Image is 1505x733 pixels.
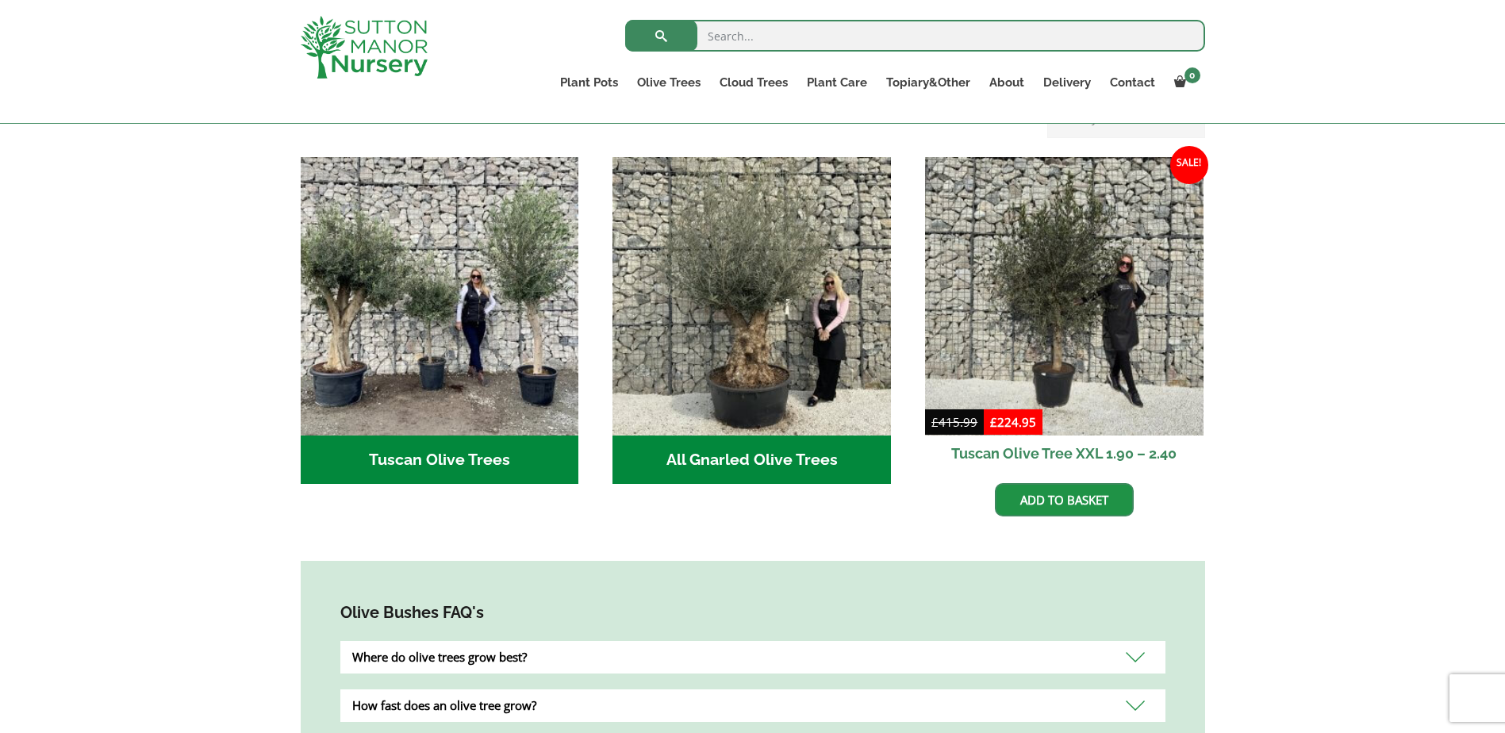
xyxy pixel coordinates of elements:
h2: All Gnarled Olive Trees [612,436,891,485]
a: Sale! Tuscan Olive Tree XXL 1.90 – 2.40 [925,157,1204,471]
input: Search... [625,20,1205,52]
a: Topiary&Other [877,71,980,94]
a: Cloud Trees [710,71,797,94]
a: Contact [1100,71,1165,94]
div: Where do olive trees grow best? [340,641,1165,674]
span: Sale! [1170,146,1208,184]
a: Visit product category Tuscan Olive Trees [301,157,579,484]
bdi: 415.99 [931,414,977,430]
bdi: 224.95 [990,414,1036,430]
span: £ [931,414,939,430]
a: Olive Trees [628,71,710,94]
img: Tuscan Olive Trees [301,157,579,436]
a: About [980,71,1034,94]
img: All Gnarled Olive Trees [612,157,891,436]
img: Tuscan Olive Tree XXL 1.90 - 2.40 [925,157,1204,436]
a: Plant Care [797,71,877,94]
a: Plant Pots [551,71,628,94]
a: Delivery [1034,71,1100,94]
span: 0 [1184,67,1200,83]
a: Visit product category All Gnarled Olive Trees [612,157,891,484]
span: £ [990,414,997,430]
a: 0 [1165,71,1205,94]
div: How fast does an olive tree grow? [340,689,1165,722]
img: logo [301,16,428,79]
h4: Olive Bushes FAQ's [340,601,1165,625]
h2: Tuscan Olive Trees [301,436,579,485]
a: Add to basket: “Tuscan Olive Tree XXL 1.90 - 2.40” [995,483,1134,516]
h2: Tuscan Olive Tree XXL 1.90 – 2.40 [925,436,1204,471]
